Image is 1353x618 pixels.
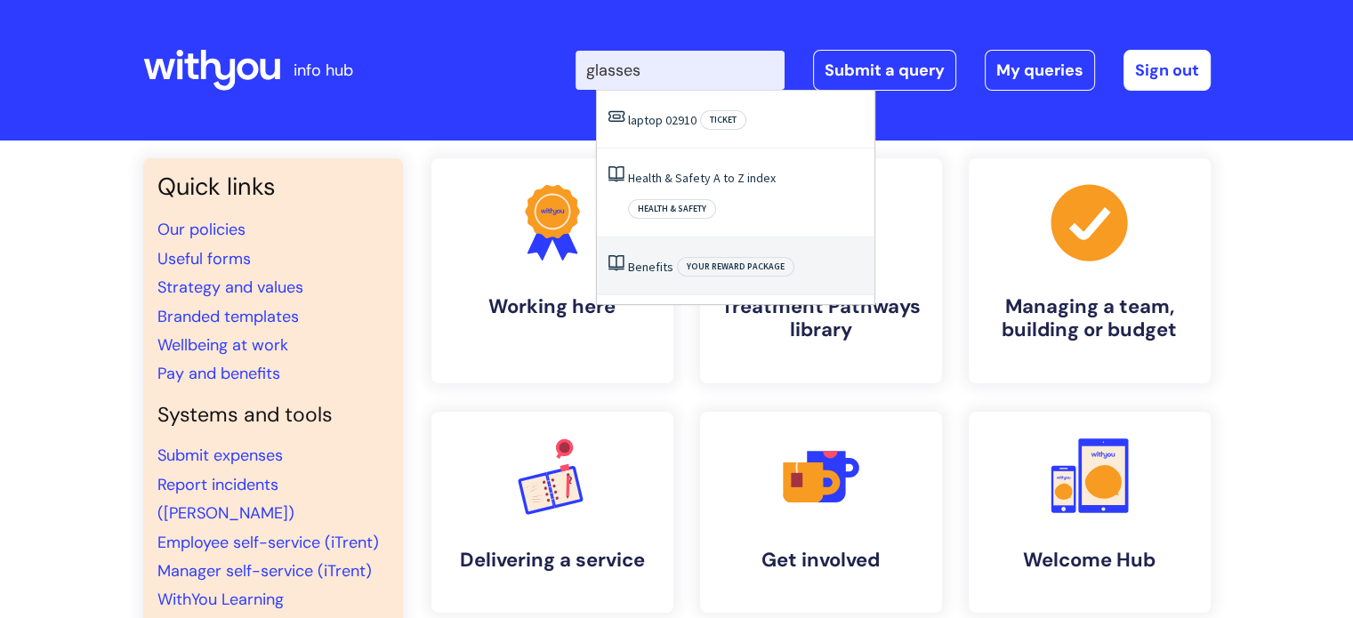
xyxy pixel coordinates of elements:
[157,363,280,384] a: Pay and benefits
[157,403,389,428] h4: Systems and tools
[985,50,1095,91] a: My queries
[157,445,283,466] a: Submit expenses
[446,295,659,318] h4: Working here
[628,112,697,128] a: laptop 02910
[157,532,379,553] a: Employee self-service (iTrent)
[983,549,1196,572] h4: Welcome Hub
[157,334,288,356] a: Wellbeing at work
[983,295,1196,342] h4: Managing a team, building or budget
[157,277,303,298] a: Strategy and values
[157,248,251,269] a: Useful forms
[714,295,928,342] h4: Treatment Pathways library
[969,412,1211,613] a: Welcome Hub
[157,560,372,582] a: Manager self-service (iTrent)
[157,589,284,610] a: WithYou Learning
[576,51,785,90] input: Search
[628,199,716,219] span: Health & Safety
[700,412,942,613] a: Get involved
[628,259,673,275] a: Benefits
[714,549,928,572] h4: Get involved
[157,306,299,327] a: Branded templates
[576,50,1211,91] div: | -
[1123,50,1211,91] a: Sign out
[157,173,389,201] h3: Quick links
[431,412,673,613] a: Delivering a service
[294,56,353,84] p: info hub
[813,50,956,91] a: Submit a query
[969,158,1211,383] a: Managing a team, building or budget
[628,170,776,186] a: Health & Safety A to Z index
[700,110,746,130] span: Ticket
[157,219,246,240] a: Our policies
[677,257,794,277] span: Your reward package
[157,474,294,524] a: Report incidents ([PERSON_NAME])
[446,549,659,572] h4: Delivering a service
[431,158,673,383] a: Working here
